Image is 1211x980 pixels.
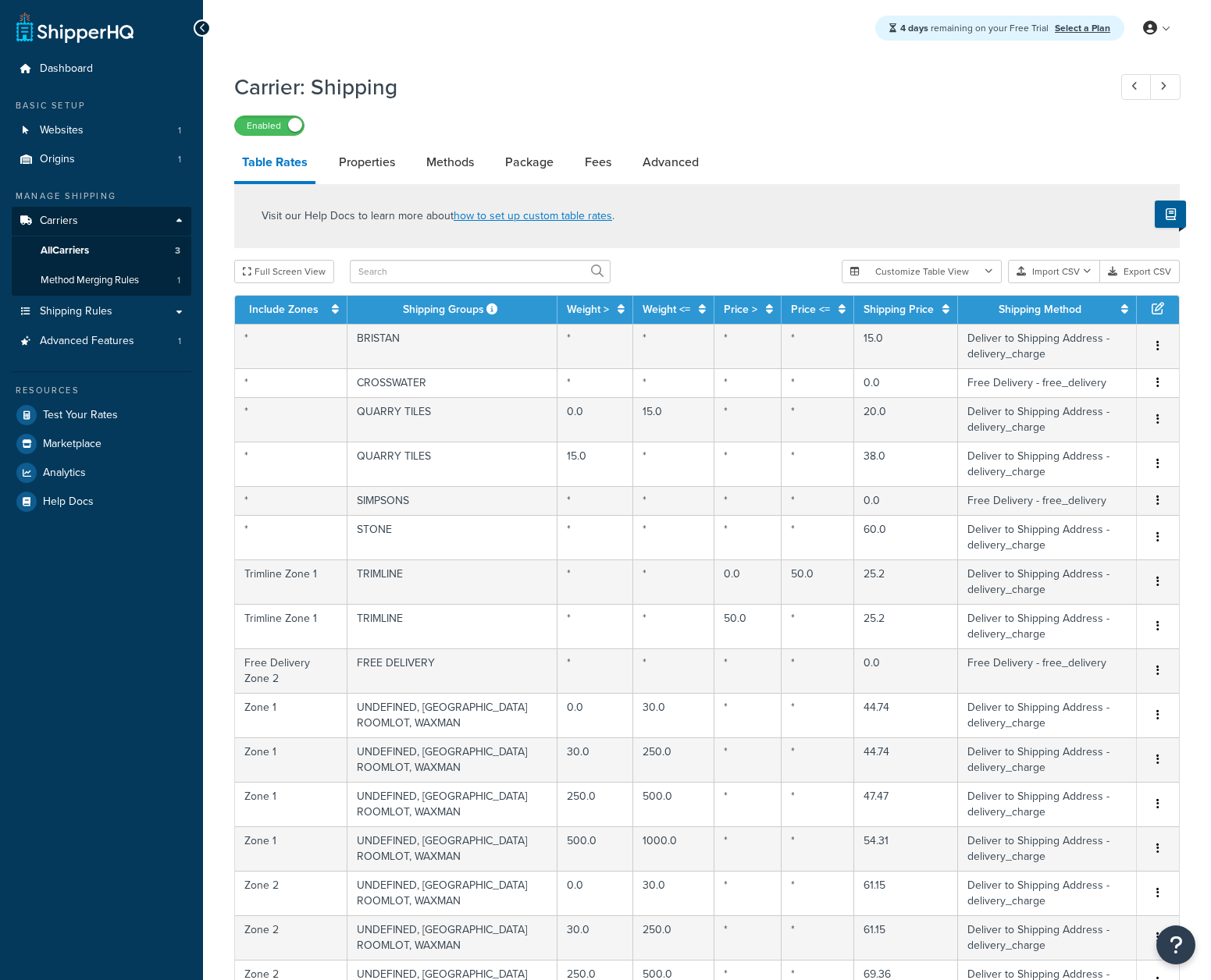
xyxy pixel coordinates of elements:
[12,266,191,295] a: Method Merging Rules1
[999,301,1081,318] a: Shipping Method
[12,99,191,112] div: Basic Setup
[12,55,191,83] li: Dashboard
[40,215,78,228] span: Carriers
[854,871,958,915] td: 61.15
[235,737,347,782] td: Zone 1
[557,915,633,960] td: 30.0
[12,145,191,174] li: Origins
[235,871,347,915] td: Zone 2
[854,368,958,397] td: 0.0
[12,401,191,429] a: Test Your Rates
[12,116,191,145] a: Websites1
[347,559,557,604] td: TRIMLINE
[12,207,191,236] a: Carriers
[557,826,633,871] td: 500.0
[1121,74,1152,100] a: Previous Record
[235,782,347,826] td: Zone 1
[958,826,1137,871] td: Deliver to Shipping Address - delivery_charge
[854,559,958,604] td: 25.2
[958,442,1137,486] td: Deliver to Shipping Address - delivery_charge
[178,124,181,137] span: 1
[347,915,557,960] td: UNDEFINED, [GEOGRAPHIC_DATA] ROOMLOT, WAXMAN
[419,144,482,181] a: Methods
[854,737,958,782] td: 44.74
[633,693,714,737] td: 30.0
[12,266,191,295] li: Method Merging Rules
[178,153,181,166] span: 1
[235,116,304,135] label: Enabled
[864,301,934,318] a: Shipping Price
[454,208,612,224] a: how to set up custom table rates
[557,782,633,826] td: 250.0
[347,324,557,368] td: BRISTAN
[958,737,1137,782] td: Deliver to Shipping Address - delivery_charge
[1055,21,1110,35] a: Select a Plan
[235,604,347,648] td: Trimline Zone 1
[1155,201,1186,228] button: Show Help Docs
[633,782,714,826] td: 500.0
[12,327,191,356] li: Advanced Features
[347,604,557,648] td: TRIMLINE
[842,260,1002,283] button: Customize Table View
[347,871,557,915] td: UNDEFINED, [GEOGRAPHIC_DATA] ROOMLOT, WAXMAN
[958,915,1137,960] td: Deliver to Shipping Address - delivery_charge
[40,62,93,76] span: Dashboard
[724,301,757,318] a: Price >
[854,782,958,826] td: 47.47
[12,297,191,326] a: Shipping Rules
[262,208,614,225] p: Visit our Help Docs to learn more about .
[350,260,611,283] input: Search
[958,693,1137,737] td: Deliver to Shipping Address - delivery_charge
[347,826,557,871] td: UNDEFINED, [GEOGRAPHIC_DATA] ROOMLOT, WAXMAN
[958,871,1137,915] td: Deliver to Shipping Address - delivery_charge
[347,397,557,442] td: QUARRY TILES
[854,486,958,515] td: 0.0
[782,559,854,604] td: 50.0
[12,459,191,487] li: Analytics
[12,327,191,356] a: Advanced Features1
[958,368,1137,397] td: Free Delivery - free_delivery
[347,442,557,486] td: QUARRY TILES
[347,737,557,782] td: UNDEFINED, [GEOGRAPHIC_DATA] ROOMLOT, WAXMAN
[249,301,319,318] a: Include Zones
[714,559,782,604] td: 0.0
[178,335,181,348] span: 1
[714,604,782,648] td: 50.0
[12,488,191,516] a: Help Docs
[557,397,633,442] td: 0.0
[347,515,557,559] td: STONE
[43,438,102,451] span: Marketplace
[12,207,191,296] li: Carriers
[12,116,191,145] li: Websites
[235,559,347,604] td: Trimline Zone 1
[557,442,633,486] td: 15.0
[854,648,958,693] td: 0.0
[12,430,191,458] a: Marketplace
[331,144,403,181] a: Properties
[12,190,191,203] div: Manage Shipping
[958,648,1137,693] td: Free Delivery - free_delivery
[41,244,89,257] span: All Carriers
[40,335,134,348] span: Advanced Features
[900,21,928,35] strong: 4 days
[854,604,958,648] td: 25.2
[854,442,958,486] td: 38.0
[958,486,1137,515] td: Free Delivery - free_delivery
[41,274,139,287] span: Method Merging Rules
[12,236,191,265] a: AllCarriers3
[557,737,633,782] td: 30.0
[633,826,714,871] td: 1000.0
[900,21,1051,35] span: remaining on your Free Trial
[854,397,958,442] td: 20.0
[633,915,714,960] td: 250.0
[234,260,334,283] button: Full Screen View
[40,305,112,318] span: Shipping Rules
[497,144,561,181] a: Package
[557,693,633,737] td: 0.0
[958,559,1137,604] td: Deliver to Shipping Address - delivery_charge
[635,144,707,181] a: Advanced
[347,648,557,693] td: FREE DELIVERY
[235,648,347,693] td: Free Delivery Zone 2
